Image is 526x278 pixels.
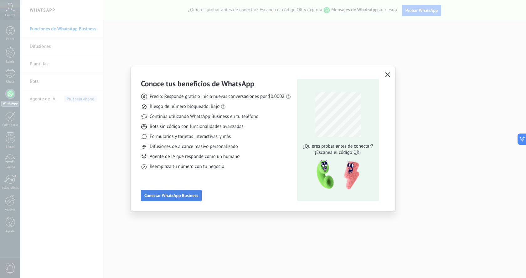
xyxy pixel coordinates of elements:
span: Precio: Responde gratis o inicia nuevas conversaciones por $0.0002 [150,94,285,100]
span: Formularios y tarjetas interactivas, y más [150,134,231,140]
span: Riesgo de número bloqueado: Bajo [150,104,219,110]
h3: Conoce tus beneficios de WhatsApp [141,79,254,88]
span: Bots sin código con funcionalidades avanzadas [150,124,244,130]
button: Conectar WhatsApp Business [141,190,202,201]
span: ¡Escanea el código QR! [301,149,375,156]
span: Agente de IA que responde como un humano [150,154,240,160]
span: Difusiones de alcance masivo personalizado [150,144,238,150]
img: qr-pic-1x.png [311,158,361,192]
span: Continúa utilizando WhatsApp Business en tu teléfono [150,114,258,120]
span: ¿Quieres probar antes de conectar? [301,143,375,149]
span: Reemplaza tu número con tu negocio [150,164,224,170]
span: Conectar WhatsApp Business [144,193,198,198]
